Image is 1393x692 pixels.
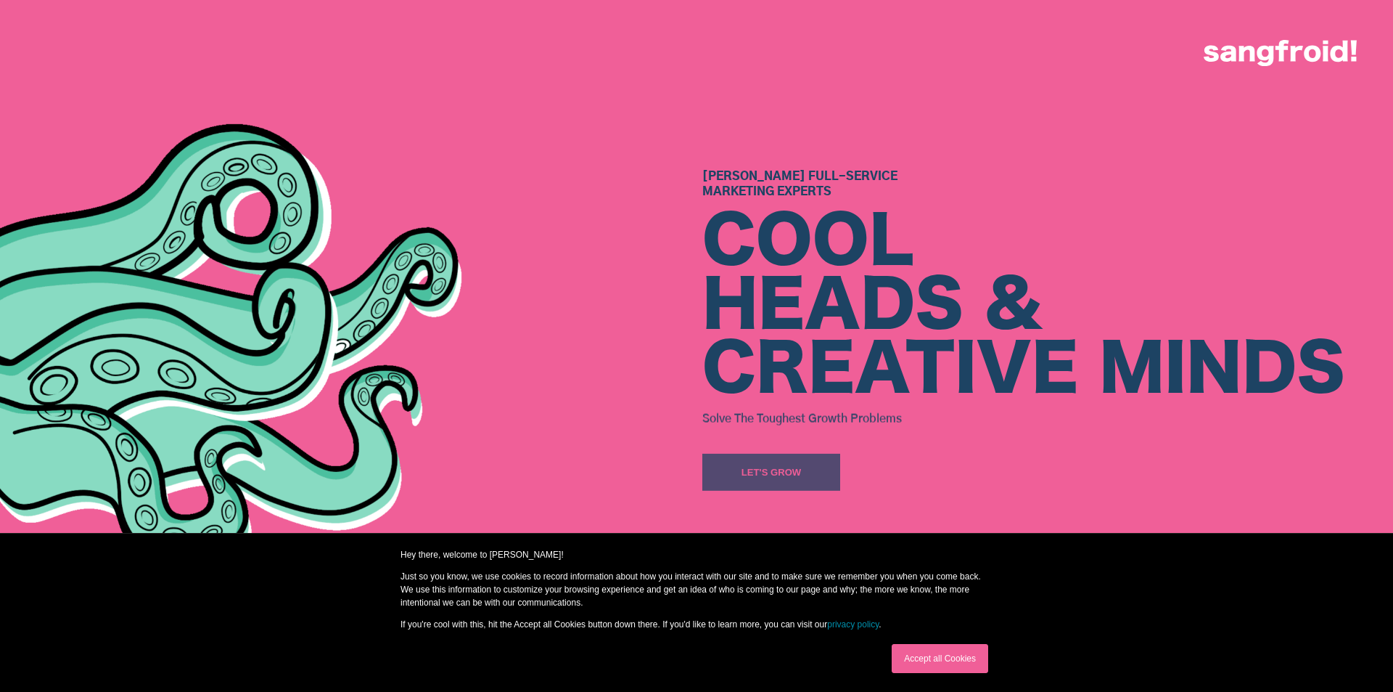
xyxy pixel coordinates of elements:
p: If you're cool with this, hit the Accept all Cookies button down there. If you'd like to learn mo... [400,618,993,631]
div: Let's Grow [741,465,802,480]
p: Just so you know, we use cookies to record information about how you interact with our site and t... [400,570,993,609]
a: privacy policy [827,619,879,630]
h1: [PERSON_NAME] Full-Service Marketing Experts [702,169,1345,200]
a: Accept all Cookies [892,644,988,673]
h3: Solve The Toughest Growth Problems [702,407,1345,428]
div: COOL HEADS & CREATIVE MINDS [702,211,1345,403]
a: Let's Grow [702,454,840,491]
p: Hey there, welcome to [PERSON_NAME]! [400,548,993,561]
img: logo [1204,40,1357,66]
